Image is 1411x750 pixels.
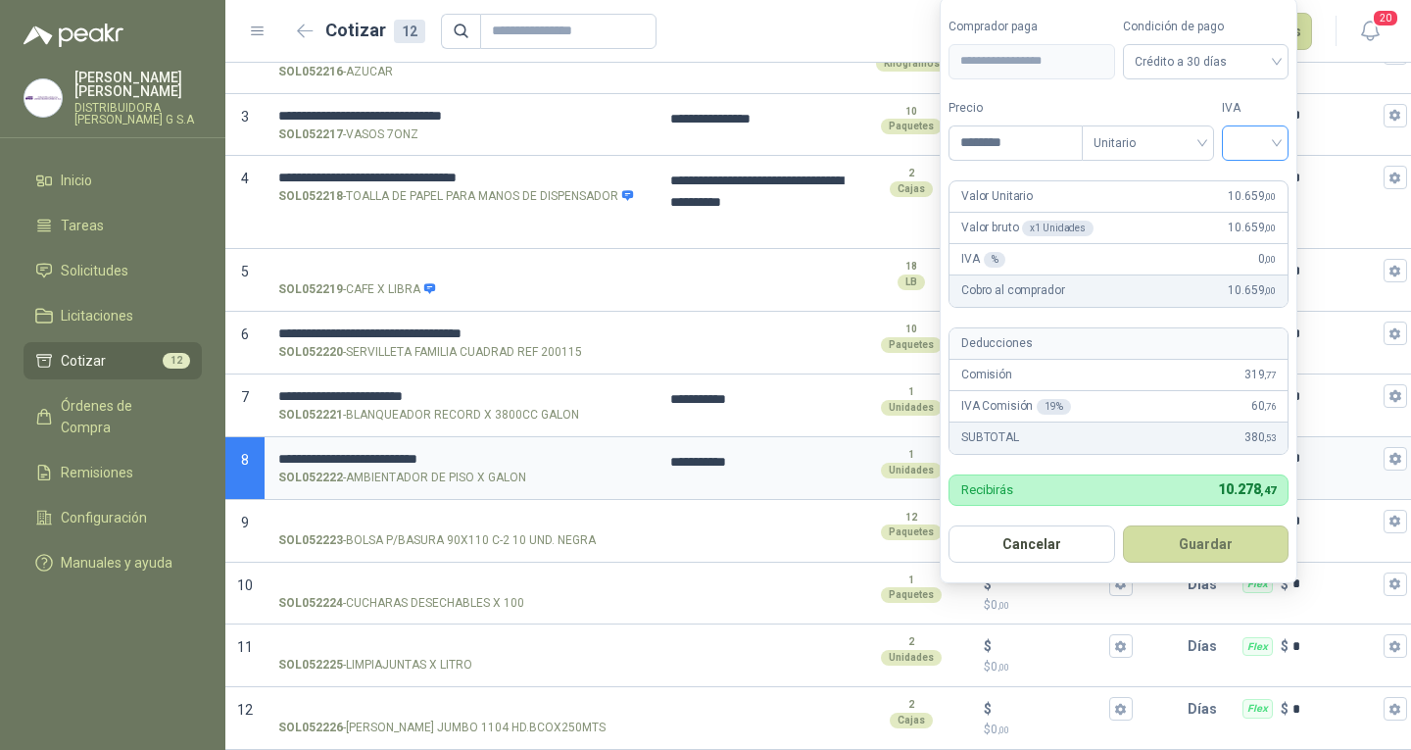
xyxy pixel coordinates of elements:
p: [PERSON_NAME] [PERSON_NAME] [74,71,202,98]
button: $$0,00 [1109,697,1133,721]
a: Cotizar12 [24,342,202,379]
span: ,00 [997,662,1009,673]
div: Unidades [881,650,942,666]
strong: SOL052217 [278,125,343,144]
p: Días [1188,689,1225,728]
input: Flex $ [1292,639,1380,654]
button: Flex $ [1384,259,1407,282]
p: Días [1188,626,1225,666]
p: - SERVILLETA FAMILIA CUADRAD REF 200115 [278,343,582,362]
button: Guardar [1123,525,1289,563]
p: - LIMPIAJUNTAS X LITRO [278,656,472,675]
p: - [PERSON_NAME] JUMBO 1104 HD.BCOX250MTS [278,719,606,737]
strong: SOL052221 [278,406,343,425]
span: Órdenes de Compra [61,395,183,438]
strong: SOL052224 [278,594,343,613]
label: Precio [949,99,1082,118]
p: - CAFE X LIBRA [278,280,436,299]
div: 19 % [1037,399,1071,415]
div: Unidades [881,400,942,416]
label: Comprador paga [949,18,1115,36]
span: ,00 [1264,223,1276,233]
span: 0 [1258,250,1276,269]
span: 6 [241,326,249,342]
p: $ [1281,574,1289,595]
p: 1 [908,384,914,400]
span: 3 [241,109,249,125]
button: Flex $ [1384,447,1407,471]
input: Flex $ [1292,389,1380,404]
img: Logo peakr [24,24,123,47]
div: x 1 Unidades [1022,221,1094,236]
a: Configuración [24,499,202,536]
div: Paquetes [881,337,942,353]
span: 4 [241,171,249,186]
p: $ [984,698,992,720]
span: Tareas [61,215,104,236]
a: Órdenes de Compra [24,387,202,446]
div: Paquetes [881,587,942,603]
span: ,76 [1264,401,1276,412]
div: Flex [1242,637,1273,657]
p: - BLANQUEADOR RECORD X 3800CC GALON [278,406,579,425]
p: $ [984,658,1133,676]
a: Remisiones [24,454,202,491]
span: 380 [1244,428,1276,447]
input: $$0,00 [996,576,1105,591]
p: 1 [908,573,914,588]
p: IVA [961,250,1005,269]
button: Flex $ [1384,510,1407,533]
span: 319 [1244,366,1276,384]
button: $$0,00 [1109,634,1133,658]
button: Flex $ [1384,104,1407,127]
div: Cajas [890,181,933,197]
p: Comisión [961,366,1012,384]
span: 0 [991,598,1009,612]
button: 20 [1352,14,1387,49]
span: ,00 [1264,254,1276,265]
span: Cotizar [61,350,106,372]
div: % [984,252,1006,268]
div: Flex [1242,575,1273,594]
input: Flex $ [1292,326,1380,341]
strong: SOL052218 [278,187,343,206]
strong: SOL052226 [278,719,343,737]
span: 10.659 [1228,281,1276,300]
button: $$0,00 [1109,573,1133,596]
p: 12 [905,510,917,525]
span: ,53 [1264,432,1276,443]
p: $ [984,721,1133,739]
p: - VASOS 7ONZ [278,125,418,144]
input: Flex $ [1292,171,1380,185]
p: - CUCHARAS DESECHABLES X 100 [278,594,524,613]
a: Inicio [24,162,202,199]
span: Configuración [61,507,147,528]
p: 2 [908,634,914,650]
span: 8 [241,452,249,468]
span: ,00 [997,600,1009,611]
div: Kilogramos [876,56,948,72]
img: Company Logo [24,79,62,117]
span: ,77 [1264,370,1276,380]
span: 5 [241,264,249,279]
input: Flex $ [1292,451,1380,466]
input: SOL052222-AMBIENTADOR DE PISO X GALON [278,452,643,467]
div: 12 [394,20,425,43]
input: $$0,00 [996,702,1105,717]
div: Paquetes [881,119,942,134]
input: Flex $ [1292,576,1380,591]
span: 10.659 [1228,187,1276,206]
p: $ [1281,698,1289,720]
span: 0 [991,660,1009,674]
p: Valor bruto [961,219,1094,237]
p: IVA Comisión [961,397,1071,416]
span: ,00 [997,725,1009,735]
h2: Cotizar [325,17,425,44]
strong: SOL052216 [278,63,343,81]
strong: SOL052223 [278,531,343,550]
p: 10 [905,104,917,120]
p: Deducciones [961,334,1032,353]
span: Manuales y ayuda [61,552,172,574]
button: Flex $ [1384,634,1407,658]
span: 12 [163,353,190,369]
